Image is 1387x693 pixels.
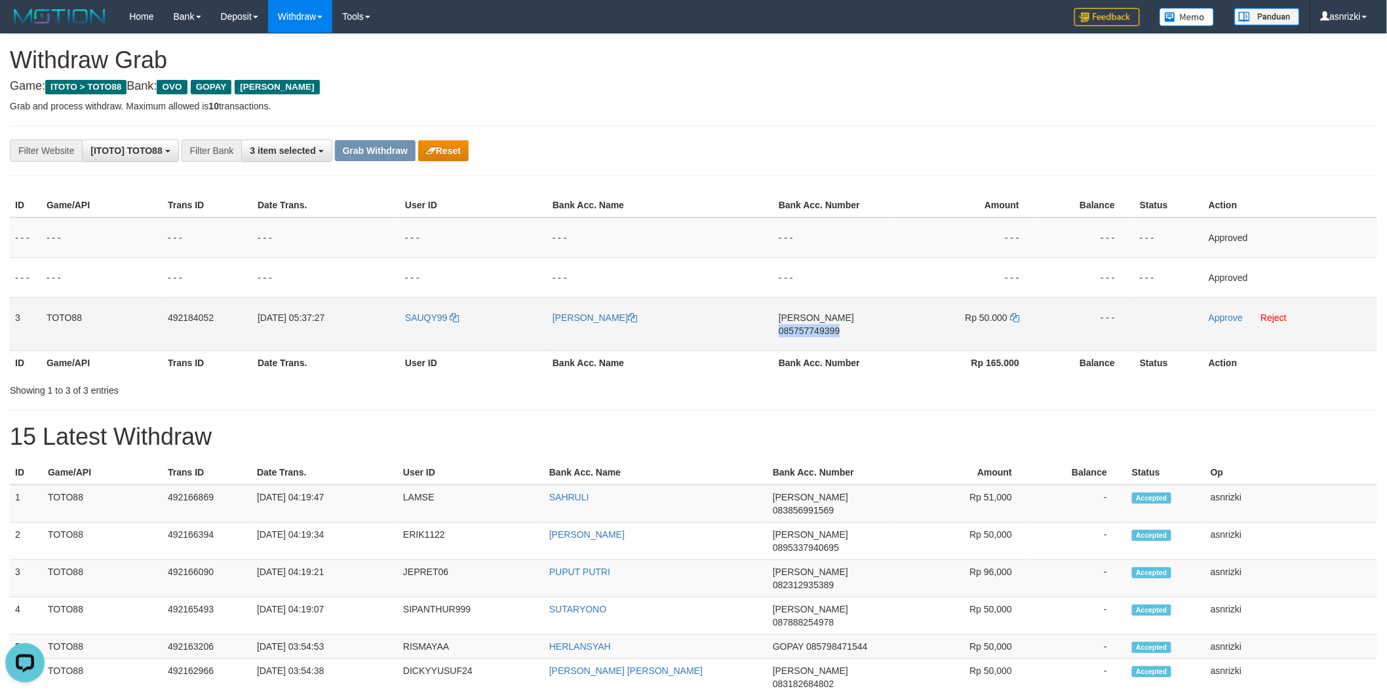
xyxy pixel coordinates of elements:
td: Approved [1203,217,1377,258]
td: TOTO88 [43,635,163,659]
td: 5 [10,635,43,659]
td: TOTO88 [43,597,163,635]
td: - - - [895,217,1039,258]
span: Accepted [1132,567,1171,578]
a: [PERSON_NAME] [PERSON_NAME] [549,665,703,676]
span: [ITOTO] TOTO88 [90,145,162,156]
th: Balance [1032,460,1127,485]
td: - - - [252,257,400,297]
th: ID [10,350,41,375]
td: - - - [10,217,41,258]
h1: 15 Latest Withdraw [10,424,1377,450]
td: - - - [547,257,773,297]
td: - [1032,597,1127,635]
td: - - - [773,217,895,258]
span: Accepted [1132,642,1171,653]
th: Action [1203,193,1377,217]
th: Op [1205,460,1377,485]
span: [PERSON_NAME] [779,312,854,323]
th: Date Trans. [252,350,400,375]
span: Copy 085798471544 to clipboard [806,641,867,652]
th: Bank Acc. Name [544,460,768,485]
th: User ID [400,350,547,375]
td: SIPANTHUR999 [398,597,544,635]
td: - [1032,485,1127,523]
span: ITOTO > TOTO88 [45,80,127,94]
th: Status [1135,193,1203,217]
td: - - - [163,257,252,297]
td: - [1032,523,1127,560]
span: Accepted [1132,530,1171,541]
td: Approved [1203,257,1377,297]
th: Bank Acc. Number [768,460,889,485]
th: User ID [398,460,544,485]
th: Bank Acc. Name [547,350,773,375]
td: - - - [1039,297,1135,350]
span: Copy 087888254978 to clipboard [773,617,834,627]
th: Rp 165.000 [895,350,1039,375]
th: Bank Acc. Number [773,350,895,375]
td: [DATE] 04:19:34 [252,523,398,560]
a: [PERSON_NAME] [549,529,625,540]
strong: 10 [208,101,219,111]
td: - - - [10,257,41,297]
span: [PERSON_NAME] [773,529,848,540]
th: Status [1135,350,1203,375]
td: - - - [400,217,547,258]
a: Reject [1260,312,1287,323]
th: Status [1127,460,1205,485]
img: panduan.png [1234,8,1300,26]
td: - - - [773,257,895,297]
td: - [1032,560,1127,597]
td: asnrizki [1205,523,1377,560]
th: ID [10,193,41,217]
img: Button%20Memo.svg [1160,8,1215,26]
td: 492166090 [163,560,252,597]
a: [PERSON_NAME] [553,312,637,323]
td: - [1032,635,1127,659]
th: Game/API [43,460,163,485]
td: Rp 50,000 [889,597,1032,635]
td: [DATE] 04:19:47 [252,485,398,523]
div: Filter Bank [182,140,242,162]
th: Game/API [41,350,163,375]
td: [DATE] 04:19:21 [252,560,398,597]
span: Rp 50.000 [966,312,1008,323]
td: - - - [252,217,400,258]
td: Rp 51,000 [889,485,1032,523]
td: 1 [10,485,43,523]
span: Copy 085757749399 to clipboard [779,326,840,336]
span: 3 item selected [250,145,315,156]
span: SAUQY99 [405,312,448,323]
td: - - - [1039,257,1135,297]
td: - - - [41,217,163,258]
span: OVO [157,80,187,94]
th: Trans ID [163,350,252,375]
span: [DATE] 05:37:27 [258,312,324,323]
a: Approve [1209,312,1243,323]
a: SAUQY99 [405,312,459,323]
a: Copy 50000 to clipboard [1010,312,1019,323]
button: Open LiveChat chat widget [5,5,45,45]
td: LAMSE [398,485,544,523]
th: User ID [400,193,547,217]
td: [DATE] 03:54:53 [252,635,398,659]
td: asnrizki [1205,597,1377,635]
td: Rp 50,000 [889,523,1032,560]
td: 492163206 [163,635,252,659]
td: ERIK1122 [398,523,544,560]
span: Copy 083182684802 to clipboard [773,679,834,689]
h1: Withdraw Grab [10,47,1377,73]
h4: Game: Bank: [10,80,1377,93]
a: SAHRULI [549,492,589,502]
td: - - - [1135,257,1203,297]
td: RISMAYAA [398,635,544,659]
td: - - - [1039,217,1135,258]
th: Trans ID [163,193,252,217]
a: SUTARYONO [549,604,606,614]
td: 3 [10,560,43,597]
span: Copy 0895337940695 to clipboard [773,542,839,553]
span: GOPAY [773,641,804,652]
td: 2 [10,523,43,560]
th: Bank Acc. Name [547,193,773,217]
